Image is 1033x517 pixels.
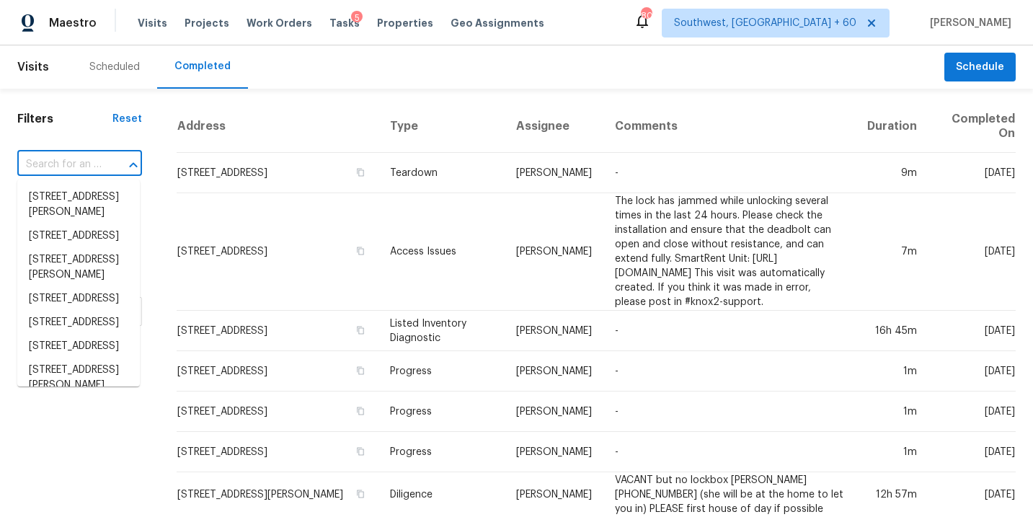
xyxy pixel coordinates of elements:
div: Completed [174,59,231,74]
div: 5 [351,11,363,25]
span: Tasks [329,18,360,28]
span: Projects [185,16,229,30]
td: - [603,392,855,432]
th: Duration [856,100,928,153]
li: [STREET_ADDRESS][PERSON_NAME] [17,185,140,224]
td: 1m [856,351,928,392]
td: [STREET_ADDRESS] [177,351,378,392]
td: Listed Inventory Diagnostic [378,311,505,351]
span: Maestro [49,16,97,30]
button: Close [123,155,143,175]
span: Properties [377,16,433,30]
th: Address [177,100,378,153]
span: Geo Assignments [451,16,544,30]
div: 805 [641,9,651,23]
td: [STREET_ADDRESS] [177,432,378,472]
td: Teardown [378,153,505,193]
span: Southwest, [GEOGRAPHIC_DATA] + 60 [674,16,856,30]
td: [STREET_ADDRESS] [177,153,378,193]
td: Access Issues [378,193,505,311]
div: Reset [112,112,142,126]
td: [STREET_ADDRESS] [177,311,378,351]
td: [PERSON_NAME] [505,153,603,193]
button: Copy Address [354,405,367,417]
td: - [603,311,855,351]
td: [PERSON_NAME] [505,193,603,311]
td: [DATE] [928,432,1016,472]
td: [DATE] [928,153,1016,193]
td: [DATE] [928,311,1016,351]
th: Type [378,100,505,153]
span: [PERSON_NAME] [924,16,1011,30]
td: - [603,351,855,392]
td: [PERSON_NAME] [505,392,603,432]
li: [STREET_ADDRESS] [17,287,140,311]
td: [STREET_ADDRESS] [177,193,378,311]
span: Visits [17,51,49,83]
button: Copy Address [354,166,367,179]
li: [STREET_ADDRESS][PERSON_NAME] [17,248,140,287]
button: Copy Address [354,324,367,337]
td: 7m [856,193,928,311]
td: Progress [378,392,505,432]
span: Schedule [956,58,1004,76]
td: 1m [856,392,928,432]
td: [DATE] [928,392,1016,432]
button: Schedule [944,53,1016,82]
button: Copy Address [354,487,367,500]
th: Assignee [505,100,603,153]
td: Progress [378,351,505,392]
td: [STREET_ADDRESS] [177,392,378,432]
td: [DATE] [928,351,1016,392]
td: - [603,153,855,193]
th: Comments [603,100,855,153]
li: [STREET_ADDRESS] [17,311,140,335]
td: Progress [378,432,505,472]
td: 9m [856,153,928,193]
h1: Filters [17,112,112,126]
td: [PERSON_NAME] [505,351,603,392]
td: [DATE] [928,193,1016,311]
th: Completed On [928,100,1016,153]
td: The lock has jammed while unlocking several times in the last 24 hours. Please check the installa... [603,193,855,311]
div: Scheduled [89,60,140,74]
td: 16h 45m [856,311,928,351]
button: Copy Address [354,364,367,377]
td: - [603,432,855,472]
td: [PERSON_NAME] [505,432,603,472]
li: [STREET_ADDRESS] [17,224,140,248]
li: [STREET_ADDRESS] [17,335,140,358]
input: Search for an address... [17,154,102,176]
td: 1m [856,432,928,472]
button: Copy Address [354,445,367,458]
span: Visits [138,16,167,30]
span: Work Orders [247,16,312,30]
button: Copy Address [354,244,367,257]
li: [STREET_ADDRESS][PERSON_NAME] [17,358,140,397]
td: [PERSON_NAME] [505,311,603,351]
